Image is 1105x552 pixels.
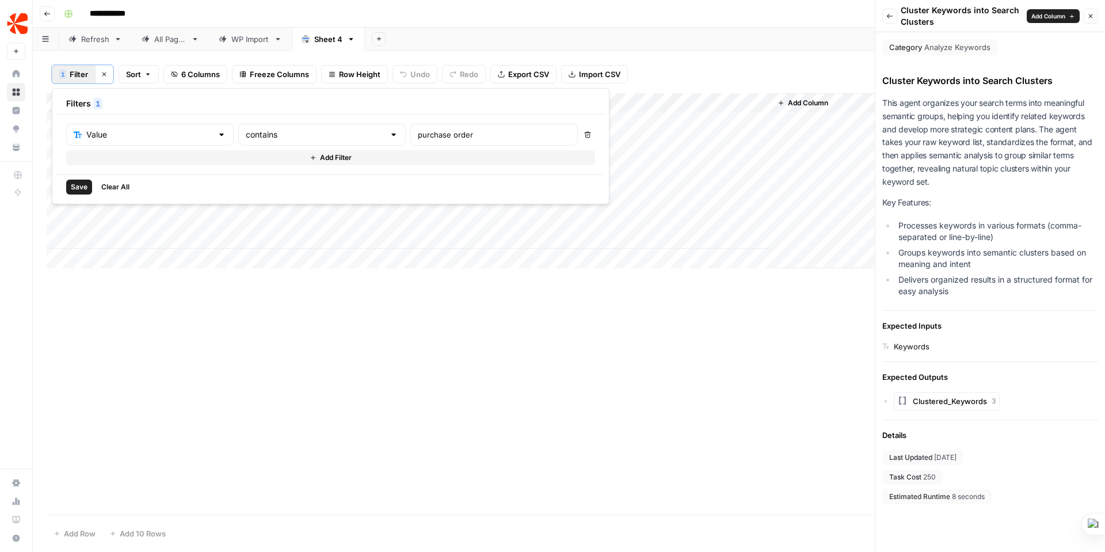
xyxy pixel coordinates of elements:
span: Row Height [339,68,380,80]
span: Category [889,41,922,53]
button: Save [66,180,92,195]
div: Expected Outputs [882,371,1098,383]
button: Export CSV [490,65,557,83]
li: Groups keywords into semantic clusters based on meaning and intent [896,247,1098,270]
a: WP Import [209,28,292,51]
span: 6 Columns [181,68,220,80]
button: Redo [442,65,486,83]
li: Processes keywords in various formats (comma-separated or line-by-line) [896,220,1098,243]
span: Add Row [64,528,96,539]
div: Keywords [894,341,929,352]
span: Estimated Runtime [889,492,950,502]
button: Add Filter [66,150,595,165]
button: Freeze Columns [232,65,317,83]
span: Clustered_Keywords [913,395,987,407]
a: Refresh [59,28,132,51]
a: Home [7,64,25,83]
p: This agent organizes your search terms into meaningful semantic groups, helping you identify rela... [882,97,1098,188]
a: Insights [7,101,25,120]
button: Import CSV [561,65,628,83]
div: WP Import [231,33,269,45]
span: 1 [96,98,100,109]
img: ChargebeeOps Logo [7,13,28,34]
span: Last Updated [889,452,932,463]
li: Delivers organized results in a structured format for easy analysis [896,274,1098,297]
span: Add Column [788,98,828,108]
div: Filters [57,93,604,115]
button: Clear All [97,180,134,195]
div: Details [882,429,1098,441]
span: Sort [126,68,141,80]
div: Expected Inputs [882,320,1098,332]
span: Analyze Keywords [924,41,990,53]
button: Workspace: ChargebeeOps [7,9,25,38]
span: 1 [61,70,64,79]
span: Redo [460,68,478,80]
a: Browse [7,83,25,101]
button: Add Column [1027,9,1080,23]
span: Freeze Columns [250,68,309,80]
a: Sheet 4 [292,28,365,51]
span: Clear All [101,182,129,192]
span: Task Cost [889,472,921,482]
div: 1Filter [52,88,609,204]
button: Add Row [47,524,102,543]
a: Settings [7,474,25,492]
div: 1 [93,98,102,109]
button: Sort [119,65,159,83]
a: All Pages [132,28,209,51]
span: 250 [923,472,936,482]
div: Sheet 4 [314,33,342,45]
span: 8 seconds [952,492,985,502]
a: Your Data [7,138,25,157]
button: Undo [393,65,437,83]
a: Opportunities [7,120,25,138]
div: Cluster Keywords into Search Clusters [882,74,1098,87]
span: Add 10 Rows [120,528,166,539]
div: Refresh [81,33,109,45]
span: Add Filter [320,153,352,163]
div: 1 [59,70,66,79]
button: Clustered_Keywords3 [894,392,1000,410]
input: contains [246,129,384,140]
span: 3 [992,396,996,406]
span: Undo [410,68,430,80]
span: Add Column [1031,12,1065,21]
button: 1Filter [52,65,95,83]
div: All Pages [154,33,186,45]
button: Add 10 Rows [102,524,173,543]
button: Add Column [773,96,833,111]
button: 6 Columns [163,65,227,83]
span: [DATE] [934,452,957,463]
button: Help + Support [7,529,25,547]
span: Filter [70,68,88,80]
a: Learning Hub [7,511,25,529]
span: Save [71,182,87,192]
a: Usage [7,492,25,511]
p: Key Features: [882,196,1098,210]
button: Row Height [321,65,388,83]
input: Value [86,129,212,140]
span: Export CSV [508,68,549,80]
span: Import CSV [579,68,620,80]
